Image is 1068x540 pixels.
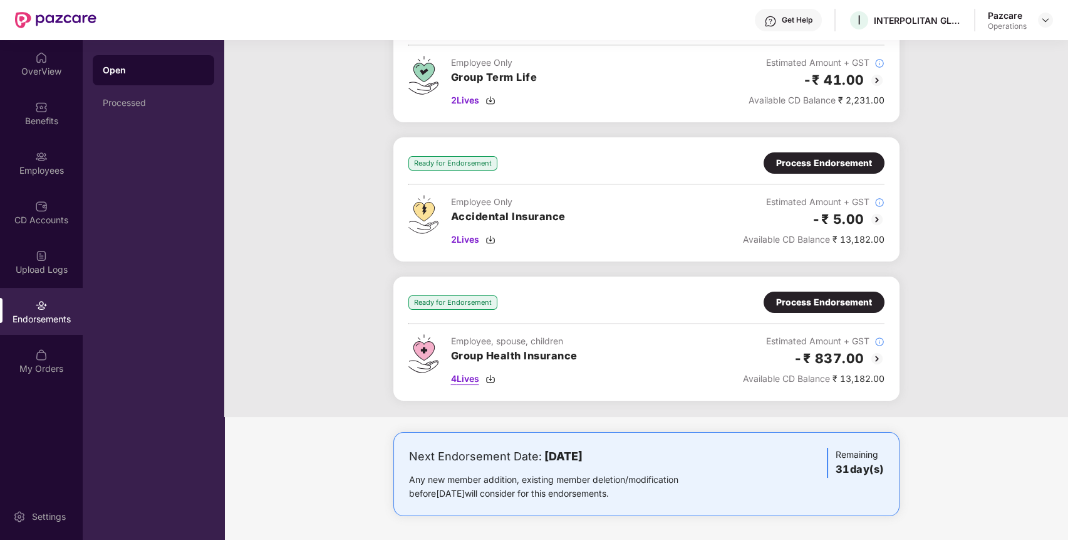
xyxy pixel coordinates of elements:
[451,209,566,225] h3: Accidental Insurance
[451,70,537,86] h3: Group Term Life
[776,156,872,170] div: Process Endorsement
[485,374,495,384] img: svg+xml;base64,PHN2ZyBpZD0iRG93bmxvYWQtMzJ4MzIiIHhtbG5zPSJodHRwOi8vd3d3LnczLm9yZy8yMDAwL3N2ZyIgd2...
[836,462,884,478] h3: 31 day(s)
[869,212,884,227] img: svg+xml;base64,PHN2ZyBpZD0iQmFjay0yMHgyMCIgeG1sbnM9Imh0dHA6Ly93d3cudzMub3JnLzIwMDAvc3ZnIiB3aWR0aD...
[749,93,884,107] div: ₹ 2,231.00
[451,334,578,348] div: Employee, spouse, children
[15,12,96,28] img: New Pazcare Logo
[764,15,777,28] img: svg+xml;base64,PHN2ZyBpZD0iSGVscC0zMngzMiIgeG1sbnM9Imh0dHA6Ly93d3cudzMub3JnLzIwMDAvc3ZnIiB3aWR0aD...
[408,295,497,310] div: Ready for Endorsement
[743,372,884,386] div: ₹ 13,182.00
[485,95,495,105] img: svg+xml;base64,PHN2ZyBpZD0iRG93bmxvYWQtMzJ4MzIiIHhtbG5zPSJodHRwOi8vd3d3LnczLm9yZy8yMDAwL3N2ZyIgd2...
[874,337,884,347] img: svg+xml;base64,PHN2ZyBpZD0iSW5mb18tXzMyeDMyIiBkYXRhLW5hbWU9IkluZm8gLSAzMngzMiIgeG1sbnM9Imh0dHA6Ly...
[743,334,884,348] div: Estimated Amount + GST
[743,234,830,245] span: Available CD Balance
[451,195,566,209] div: Employee Only
[776,295,872,309] div: Process Endorsement
[451,93,479,107] span: 2 Lives
[35,299,48,312] img: svg+xml;base64,PHN2ZyBpZD0iRW5kb3JzZW1lbnRzIiB4bWxucz0iaHR0cDovL3d3dy53My5vcmcvMjAwMC9zdmciIHdpZH...
[451,372,479,386] span: 4 Lives
[451,233,479,246] span: 2 Lives
[35,200,48,213] img: svg+xml;base64,PHN2ZyBpZD0iQ0RfQWNjb3VudHMiIGRhdGEtbmFtZT0iQ0QgQWNjb3VudHMiIHhtbG5zPSJodHRwOi8vd3...
[451,56,537,70] div: Employee Only
[35,151,48,163] img: svg+xml;base64,PHN2ZyBpZD0iRW1wbG95ZWVzIiB4bWxucz0iaHR0cDovL3d3dy53My5vcmcvMjAwMC9zdmciIHdpZHRoPS...
[988,9,1027,21] div: Pazcare
[743,195,884,209] div: Estimated Amount + GST
[869,73,884,88] img: svg+xml;base64,PHN2ZyBpZD0iQmFjay0yMHgyMCIgeG1sbnM9Imh0dHA6Ly93d3cudzMub3JnLzIwMDAvc3ZnIiB3aWR0aD...
[35,349,48,361] img: svg+xml;base64,PHN2ZyBpZD0iTXlfT3JkZXJzIiBkYXRhLW5hbWU9Ik15IE9yZGVycyIgeG1sbnM9Imh0dHA6Ly93d3cudz...
[749,95,836,105] span: Available CD Balance
[803,70,864,90] h2: -₹ 41.00
[874,14,962,26] div: INTERPOLITAN GLOBAL PRIVATE LIMITED
[408,195,438,234] img: svg+xml;base64,PHN2ZyB4bWxucz0iaHR0cDovL3d3dy53My5vcmcvMjAwMC9zdmciIHdpZHRoPSI0OS4zMjEiIGhlaWdodD...
[827,448,884,478] div: Remaining
[874,198,884,208] img: svg+xml;base64,PHN2ZyBpZD0iSW5mb18tXzMyeDMyIiBkYXRhLW5hbWU9IkluZm8gLSAzMngzMiIgeG1sbnM9Imh0dHA6Ly...
[869,351,884,366] img: svg+xml;base64,PHN2ZyBpZD0iQmFjay0yMHgyMCIgeG1sbnM9Imh0dHA6Ly93d3cudzMub3JnLzIwMDAvc3ZnIiB3aWR0aD...
[35,250,48,262] img: svg+xml;base64,PHN2ZyBpZD0iVXBsb2FkX0xvZ3MiIGRhdGEtbmFtZT0iVXBsb2FkIExvZ3MiIHhtbG5zPSJodHRwOi8vd3...
[103,98,204,108] div: Processed
[812,209,864,230] h2: -₹ 5.00
[874,58,884,68] img: svg+xml;base64,PHN2ZyBpZD0iSW5mb18tXzMyeDMyIiBkYXRhLW5hbWU9IkluZm8gLSAzMngzMiIgeG1sbnM9Imh0dHA6Ly...
[794,348,864,369] h2: -₹ 837.00
[35,101,48,114] img: svg+xml;base64,PHN2ZyBpZD0iQmVuZWZpdHMiIHhtbG5zPSJodHRwOi8vd3d3LnczLm9yZy8yMDAwL3N2ZyIgd2lkdGg9Ij...
[988,21,1027,31] div: Operations
[408,334,438,373] img: svg+xml;base64,PHN2ZyB4bWxucz0iaHR0cDovL3d3dy53My5vcmcvMjAwMC9zdmciIHdpZHRoPSI0Ny43MTQiIGhlaWdodD...
[1040,15,1050,25] img: svg+xml;base64,PHN2ZyBpZD0iRHJvcGRvd24tMzJ4MzIiIHhtbG5zPSJodHRwOi8vd3d3LnczLm9yZy8yMDAwL3N2ZyIgd2...
[485,235,495,245] img: svg+xml;base64,PHN2ZyBpZD0iRG93bmxvYWQtMzJ4MzIiIHhtbG5zPSJodHRwOi8vd3d3LnczLm9yZy8yMDAwL3N2ZyIgd2...
[544,450,583,463] b: [DATE]
[13,511,26,523] img: svg+xml;base64,PHN2ZyBpZD0iU2V0dGluZy0yMHgyMCIgeG1sbnM9Imh0dHA6Ly93d3cudzMub3JnLzIwMDAvc3ZnIiB3aW...
[28,511,70,523] div: Settings
[743,373,830,384] span: Available CD Balance
[408,56,438,95] img: svg+xml;base64,PHN2ZyB4bWxucz0iaHR0cDovL3d3dy53My5vcmcvMjAwMC9zdmciIHdpZHRoPSI0Ny43MTQiIGhlaWdodD...
[409,448,718,465] div: Next Endorsement Date:
[451,348,578,364] h3: Group Health Insurance
[858,13,861,28] span: I
[408,156,497,171] div: Ready for Endorsement
[782,15,812,25] div: Get Help
[743,233,884,246] div: ₹ 13,182.00
[35,51,48,64] img: svg+xml;base64,PHN2ZyBpZD0iSG9tZSIgeG1sbnM9Imh0dHA6Ly93d3cudzMub3JnLzIwMDAvc3ZnIiB3aWR0aD0iMjAiIG...
[103,64,204,77] div: Open
[749,56,884,70] div: Estimated Amount + GST
[409,473,718,500] div: Any new member addition, existing member deletion/modification before [DATE] will consider for th...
